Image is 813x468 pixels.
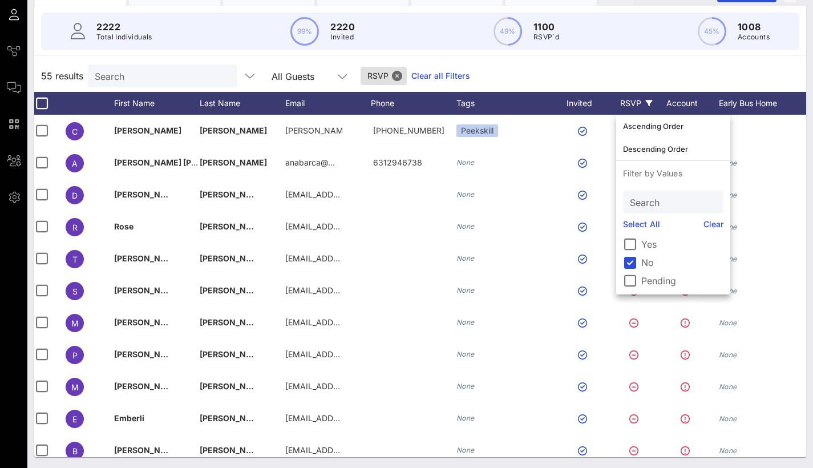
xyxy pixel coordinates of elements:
div: Tags [456,92,553,115]
span: [PERSON_NAME] [200,317,267,327]
i: None [456,446,475,454]
span: 55 results [41,69,83,83]
span: [PERSON_NAME] [PERSON_NAME] [200,413,336,423]
p: Total Individuals [96,31,152,43]
span: [PERSON_NAME] [114,349,181,359]
div: Account [656,92,719,115]
span: [PERSON_NAME] [200,285,267,295]
span: [PERSON_NAME] [200,189,267,199]
div: All Guests [272,71,314,82]
p: 1008 [738,20,770,34]
span: [EMAIL_ADDRESS][DOMAIN_NAME] [285,285,423,295]
span: [PERSON_NAME] [200,221,267,231]
i: None [456,222,475,231]
i: None [456,190,475,199]
span: [PERSON_NAME] [200,158,267,167]
span: [PERSON_NAME] [200,349,267,359]
i: None [719,414,737,423]
i: None [719,446,737,455]
span: [PERSON_NAME] [114,126,181,135]
button: Close [392,71,402,81]
span: P [72,350,78,360]
p: Filter by Values [616,161,730,186]
i: None [456,382,475,390]
div: Descending Order [623,144,723,154]
div: RSVP [616,92,656,115]
i: None [456,158,475,167]
span: E [72,414,77,424]
p: 1100 [533,20,559,34]
span: [PERSON_NAME] [114,253,181,263]
i: None [719,350,737,359]
p: Invited [330,31,355,43]
span: Emberli [114,413,144,423]
span: B [72,446,78,456]
span: S [72,287,78,296]
label: No [641,257,723,268]
i: None [719,318,737,327]
span: [EMAIL_ADDRESS][DOMAIN_NAME] [285,189,423,199]
span: [PERSON_NAME] [114,317,181,327]
span: [EMAIL_ADDRESS][DOMAIN_NAME] [285,253,423,263]
div: Email [285,92,371,115]
p: 2220 [330,20,355,34]
span: T [72,255,78,264]
span: Rose [114,221,134,231]
a: Clear all Filters [411,70,470,82]
i: None [456,414,475,422]
div: First Name [114,92,200,115]
span: D [72,191,78,200]
span: [EMAIL_ADDRESS][DOMAIN_NAME] [285,413,423,423]
span: 6312946738 [373,158,422,167]
span: [EMAIL_ADDRESS][DOMAIN_NAME] [285,445,423,455]
span: R [72,223,78,232]
a: Select All [623,218,660,231]
p: anabarca@… [285,147,335,179]
span: [PERSON_NAME] [200,381,267,391]
p: Accounts [738,31,770,43]
span: M [71,318,79,328]
span: [PERSON_NAME] [114,381,181,391]
div: Peekskill [456,124,498,137]
p: [PERSON_NAME]@v… [285,115,342,147]
span: [PERSON_NAME] [114,285,181,295]
span: [EMAIL_ADDRESS][DOMAIN_NAME] [285,317,423,327]
span: [EMAIL_ADDRESS][DOMAIN_NAME] [285,221,423,231]
div: Ascending Order [623,122,723,131]
div: Phone [371,92,456,115]
div: Early Bus Home [719,92,804,115]
div: Invited [553,92,616,115]
span: [PERSON_NAME] [200,253,267,263]
i: None [719,382,737,391]
p: RSVP`d [533,31,559,43]
span: M [71,382,79,392]
span: RSVP [367,67,400,85]
span: [EMAIL_ADDRESS][DOMAIN_NAME] [285,349,423,359]
i: None [456,350,475,358]
label: Yes [641,239,723,250]
i: None [456,254,475,263]
span: [PERSON_NAME] [114,189,181,199]
i: None [456,286,475,294]
span: +639055402900 [373,126,444,135]
span: [PERSON_NAME] [PERSON_NAME] [114,158,250,167]
p: 2222 [96,20,152,34]
i: None [456,318,475,326]
label: Pending [641,275,723,287]
span: [PERSON_NAME] [200,445,267,455]
span: [EMAIL_ADDRESS][DOMAIN_NAME] [285,381,423,391]
a: Clear [703,218,724,231]
span: [PERSON_NAME] [200,126,267,135]
div: All Guests [265,64,356,87]
div: Last Name [200,92,285,115]
span: [PERSON_NAME] [114,445,181,455]
span: A [72,159,78,168]
span: C [72,127,78,136]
